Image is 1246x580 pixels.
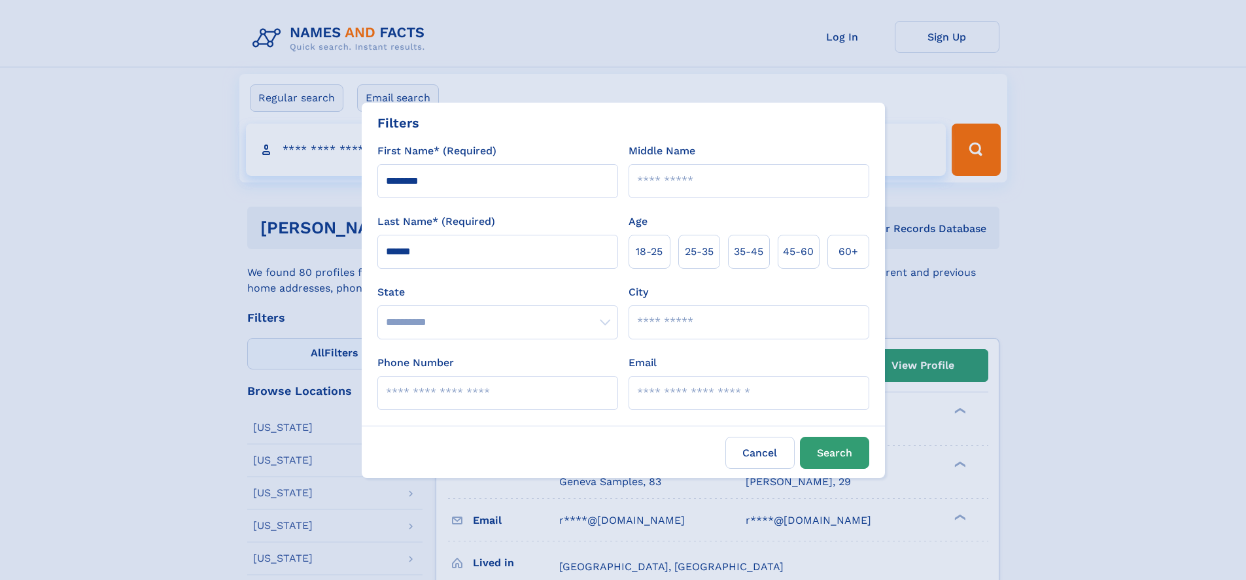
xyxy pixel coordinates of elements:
[377,355,454,371] label: Phone Number
[725,437,795,469] label: Cancel
[377,214,495,230] label: Last Name* (Required)
[685,244,714,260] span: 25‑35
[629,355,657,371] label: Email
[629,143,695,159] label: Middle Name
[629,284,648,300] label: City
[636,244,663,260] span: 18‑25
[629,214,648,230] label: Age
[800,437,869,469] button: Search
[377,284,618,300] label: State
[377,113,419,133] div: Filters
[783,244,814,260] span: 45‑60
[377,143,496,159] label: First Name* (Required)
[839,244,858,260] span: 60+
[734,244,763,260] span: 35‑45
